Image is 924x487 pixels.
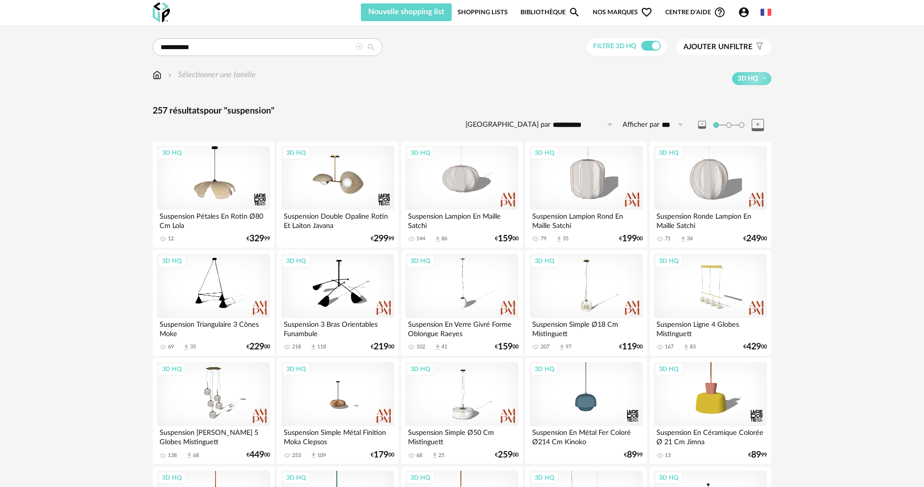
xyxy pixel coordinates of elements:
div: € 99 [624,452,643,458]
span: Centre d'aideHelp Circle Outline icon [665,6,726,18]
span: 299 [374,235,388,242]
span: 199 [622,235,637,242]
div: 3D HQ [158,363,186,375]
span: Filtre 3D HQ [593,43,636,50]
div: 3D HQ [530,471,559,484]
a: 3D HQ Suspension Simple Ø50 Cm Mistinguett 68 Download icon 25 €25900 [401,358,523,464]
span: Ajouter un [683,43,730,51]
span: Account Circle icon [738,6,754,18]
div: 3D HQ [282,471,310,484]
div: 25 [438,452,444,459]
div: € 99 [371,235,394,242]
span: Download icon [555,235,563,243]
div: 3D HQ [406,471,435,484]
a: 3D HQ Suspension En Métal Fer Coloré Ø214 Cm Kinoko €8999 [525,358,647,464]
div: € 00 [743,235,767,242]
button: Ajouter unfiltre Filter icon [676,39,771,55]
div: Suspension Pétales En Rotin Ø80 Cm Lola [157,210,270,229]
div: 3D HQ [406,363,435,375]
div: 167 [665,344,674,350]
div: Suspension En Verre Givré Forme Oblongue Raeyes [406,318,518,338]
a: 3D HQ Suspension Simple Métal Finition Moka Clepsos 253 Download icon 109 €17900 [277,358,399,464]
a: 3D HQ Suspension 3 Bras Orientables Funambule 218 Download icon 118 €21900 [277,250,399,356]
img: fr [761,7,771,18]
div: € 00 [743,344,767,350]
div: 3D HQ [530,255,559,267]
div: 13 [665,452,671,459]
div: 207 [541,344,549,350]
span: 449 [249,452,264,458]
span: Download icon [186,452,193,459]
div: € 99 [748,452,767,458]
div: 86 [441,235,447,242]
div: 3D HQ [654,363,683,375]
a: 3D HQ Suspension [PERSON_NAME] 5 Globes Mistinguett 138 Download icon 68 €44900 [153,358,274,464]
div: 3D HQ [530,146,559,159]
div: 79 [541,235,546,242]
span: 119 [622,344,637,350]
div: 138 [168,452,177,459]
div: 3D HQ [158,146,186,159]
div: 71 [665,235,671,242]
div: € 00 [619,235,643,242]
div: 83 [690,344,696,350]
span: Download icon [434,235,441,243]
div: 34 [687,235,693,242]
div: 68 [193,452,199,459]
div: Sélectionner une famille [166,69,256,81]
div: 118 [317,344,326,350]
span: 159 [498,344,513,350]
span: Nos marques [593,3,652,21]
span: Download icon [183,344,190,351]
a: 3D HQ Suspension Lampion Rond En Maille Satchi 79 Download icon 35 €19900 [525,142,647,248]
a: 3D HQ Suspension Ligne 4 Globes Mistinguett 167 Download icon 83 €42900 [650,250,771,356]
span: 89 [627,452,637,458]
span: 89 [751,452,761,458]
span: 259 [498,452,513,458]
span: 159 [498,235,513,242]
div: Suspension Lampion En Maille Satchi [406,210,518,229]
div: 3D HQ [406,146,435,159]
div: € 00 [371,452,394,458]
div: Suspension Triangulaire 3 Cônes Moke [157,318,270,338]
span: 329 [249,235,264,242]
label: Afficher par [623,120,659,130]
div: Suspension En Métal Fer Coloré Ø214 Cm Kinoko [530,426,643,446]
div: 253 [292,452,301,459]
div: Suspension Simple Métal Finition Moka Clepsos [281,426,394,446]
span: 229 [249,344,264,350]
div: € 00 [371,344,394,350]
div: 3D HQ [282,255,310,267]
div: Suspension Simple Ø18 Cm Mistinguett [530,318,643,338]
span: Filter icon [753,42,764,52]
div: 3D HQ [282,146,310,159]
div: 3D HQ [654,146,683,159]
div: 41 [441,344,447,350]
img: svg+xml;base64,PHN2ZyB3aWR0aD0iMTYiIGhlaWdodD0iMTYiIHZpZXdCb3g9IjAgMCAxNiAxNiIgZmlsbD0ibm9uZSIgeG... [166,69,174,81]
div: 3D HQ [158,255,186,267]
a: BibliothèqueMagnify icon [520,3,580,21]
div: Suspension [PERSON_NAME] 5 Globes Mistinguett [157,426,270,446]
div: 3D HQ [654,255,683,267]
span: Nouvelle shopping list [368,8,444,16]
div: 35 [190,344,196,350]
img: OXP [153,2,170,23]
div: 68 [416,452,422,459]
span: Download icon [434,344,441,351]
a: 3D HQ Suspension Simple Ø18 Cm Mistinguett 207 Download icon 97 €11900 [525,250,647,356]
label: [GEOGRAPHIC_DATA] par [465,120,550,130]
span: Download icon [310,452,317,459]
a: Shopping Lists [458,3,508,21]
span: 219 [374,344,388,350]
a: 3D HQ Suspension Triangulaire 3 Cônes Moke 69 Download icon 35 €22900 [153,250,274,356]
div: 69 [168,344,174,350]
div: € 00 [495,235,518,242]
div: 102 [416,344,425,350]
div: € 00 [246,452,270,458]
div: 257 résultats [153,106,771,117]
span: Download icon [310,344,317,351]
div: Suspension Simple Ø50 Cm Mistinguett [406,426,518,446]
div: 3D HQ [654,471,683,484]
span: Magnify icon [569,6,580,18]
span: Heart Outline icon [641,6,652,18]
